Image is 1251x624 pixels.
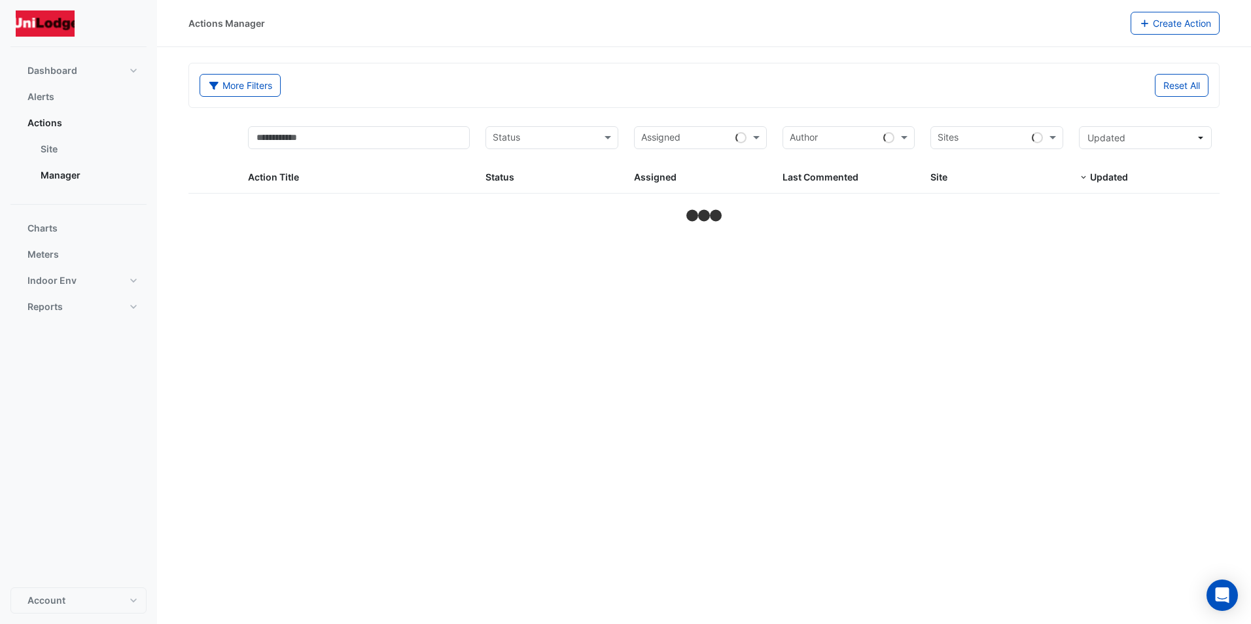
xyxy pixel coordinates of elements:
[10,136,147,194] div: Actions
[10,241,147,268] button: Meters
[27,90,54,103] span: Alerts
[30,136,147,162] a: Site
[1207,580,1238,611] div: Open Intercom Messenger
[783,171,858,182] span: Last Commented
[485,171,514,182] span: Status
[27,64,77,77] span: Dashboard
[16,10,75,37] img: Company Logo
[10,215,147,241] button: Charts
[1131,12,1220,35] button: Create Action
[1079,126,1212,149] button: Updated
[27,274,77,287] span: Indoor Env
[10,294,147,320] button: Reports
[27,594,65,607] span: Account
[27,116,62,130] span: Actions
[27,248,59,261] span: Meters
[10,587,147,614] button: Account
[1090,171,1128,182] span: Updated
[1087,132,1125,143] span: Updated
[634,171,677,182] span: Assigned
[10,268,147,294] button: Indoor Env
[1155,74,1208,97] button: Reset All
[30,162,147,188] a: Manager
[200,74,281,97] button: More Filters
[248,171,299,182] span: Action Title
[10,58,147,84] button: Dashboard
[930,171,947,182] span: Site
[10,84,147,110] button: Alerts
[10,110,147,136] button: Actions
[188,16,265,30] div: Actions Manager
[27,222,58,235] span: Charts
[27,300,63,313] span: Reports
